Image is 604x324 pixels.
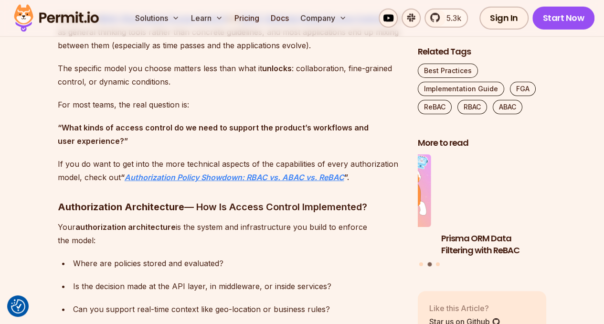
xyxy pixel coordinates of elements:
a: RBAC [457,100,487,114]
button: Consent Preferences [11,299,25,313]
strong: “ [121,173,125,182]
p: The specific model you choose matters less than what it : collaboration, fine-grained control, or... [58,62,403,88]
a: Pricing [231,9,263,28]
a: Best Practices [418,64,478,78]
a: Why JWTs Can’t Handle AI Agent AccessWhy JWTs Can’t Handle AI Agent Access [302,155,431,257]
button: Go to slide 1 [419,263,423,267]
a: Authorization Policy Showdown: RBAC vs. ABAC vs. ReBAC [125,173,344,182]
h3: Why JWTs Can’t Handle AI Agent Access [302,233,431,257]
a: ReBAC [418,100,452,114]
a: ABAC [493,100,522,114]
h3: Prisma ORM Data Filtering with ReBAC [441,233,570,257]
strong: “What kinds of access control do we need to support the product’s workflows and user experience?” [58,123,369,146]
p: Like this Article? [429,302,500,314]
a: 5.3k [424,9,468,28]
strong: ”. [344,173,349,182]
h2: More to read [418,137,547,149]
img: Revisit consent button [11,299,25,313]
img: Permit logo [10,2,103,34]
img: Prisma ORM Data Filtering with ReBAC [441,155,570,227]
p: Your is the system and infrastructure you build to enforce the model: [58,220,403,247]
div: Where are policies stored and evaluated? [73,257,403,270]
p: If you do want to get into the more technical aspects of the capabilities of every authorization ... [58,157,403,184]
strong: authorization architecture [75,222,176,232]
button: Go to slide 2 [427,262,432,267]
button: Go to slide 3 [436,263,440,267]
li: 2 of 3 [441,155,570,257]
span: 5.3k [441,12,461,24]
a: FGA [510,82,536,96]
p: For most teams, the real question is: [58,98,403,111]
button: Solutions [131,9,183,28]
strong: unlocks [262,64,292,73]
a: Implementation Guide [418,82,504,96]
h3: — How Is Access Control Implemented? [58,199,403,215]
button: Learn [187,9,227,28]
h2: Related Tags [418,46,547,58]
div: Posts [418,155,547,268]
div: Is the decision made at the API layer, in middleware, or inside services? [73,280,403,293]
div: Can you support real-time context like geo-location or business rules? [73,302,403,316]
a: Sign In [479,7,529,30]
li: 1 of 3 [302,155,431,257]
button: Company [297,9,350,28]
a: Docs [267,9,293,28]
strong: Authorization Architecture [58,201,184,213]
a: Start Now [532,7,595,30]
